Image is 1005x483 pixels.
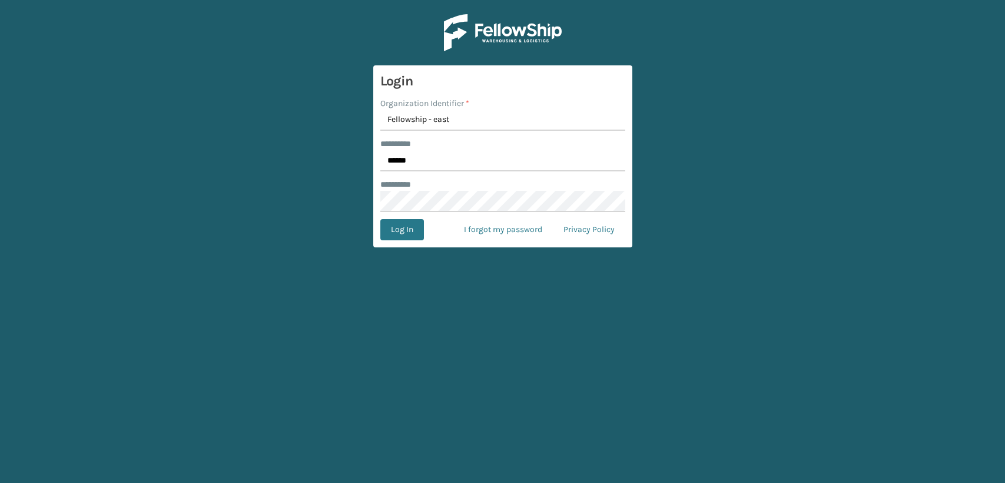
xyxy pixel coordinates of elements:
a: Privacy Policy [553,219,625,240]
a: I forgot my password [453,219,553,240]
img: Logo [444,14,562,51]
button: Log In [380,219,424,240]
label: Organization Identifier [380,97,469,110]
h3: Login [380,72,625,90]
